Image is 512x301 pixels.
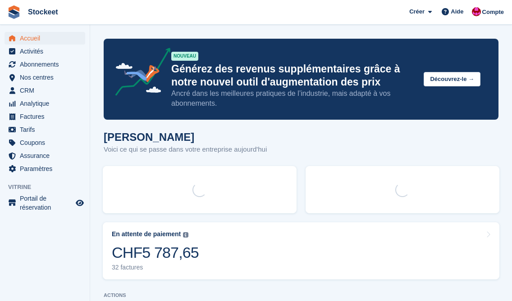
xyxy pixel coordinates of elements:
[171,63,416,89] p: Générez des revenus supplémentaires grâce à notre nouvel outil d'augmentation des prix
[424,72,480,87] button: Découvrez-le →
[5,110,85,123] a: menu
[20,45,74,58] span: Activités
[5,45,85,58] a: menu
[451,7,463,16] span: Aide
[112,264,199,271] div: 32 factures
[24,4,62,19] a: Stockeet
[104,292,498,298] p: ACTIONS
[171,89,416,108] p: Ancré dans les meilleures pratiques de l’industrie, mais adapté à vos abonnements.
[5,71,85,84] a: menu
[20,71,74,84] span: Nos centres
[5,32,85,45] a: menu
[20,58,74,71] span: Abonnements
[5,84,85,97] a: menu
[20,123,74,136] span: Tarifs
[5,149,85,162] a: menu
[112,230,181,238] div: En attente de paiement
[104,144,267,155] p: Voici ce qui se passe dans votre entreprise aujourd'hui
[472,7,481,16] img: Valentin BURDET
[5,123,85,136] a: menu
[20,97,74,110] span: Analytique
[171,52,198,61] div: NOUVEAU
[104,131,267,143] h1: [PERSON_NAME]
[20,32,74,45] span: Accueil
[20,84,74,97] span: CRM
[8,183,90,192] span: Vitrine
[5,136,85,149] a: menu
[5,162,85,175] a: menu
[112,243,199,262] div: CHF5 787,65
[74,198,85,208] a: Boutique d'aperçu
[20,162,74,175] span: Paramètres
[5,194,85,212] a: menu
[409,7,425,16] span: Créer
[20,136,74,149] span: Coupons
[183,232,188,238] img: icon-info-grey-7440780725fd019a000dd9b08b2336e03edf1995a4989e88bcd33f0948082b44.svg
[5,97,85,110] a: menu
[7,5,21,19] img: stora-icon-8386f47178a22dfd0bd8f6a31ec36ba5ce8667c1dd55bd0f319d3a0aa187defe.svg
[20,110,74,123] span: Factures
[482,8,504,17] span: Compte
[108,48,171,99] img: price-adjustments-announcement-icon-8257ccfd72463d97f412b2fc003d46551f7dbcb40ab6d574587a9cd5c0d94...
[5,58,85,71] a: menu
[20,149,74,162] span: Assurance
[103,222,499,279] a: En attente de paiement CHF5 787,65 32 factures
[20,194,74,212] span: Portail de réservation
